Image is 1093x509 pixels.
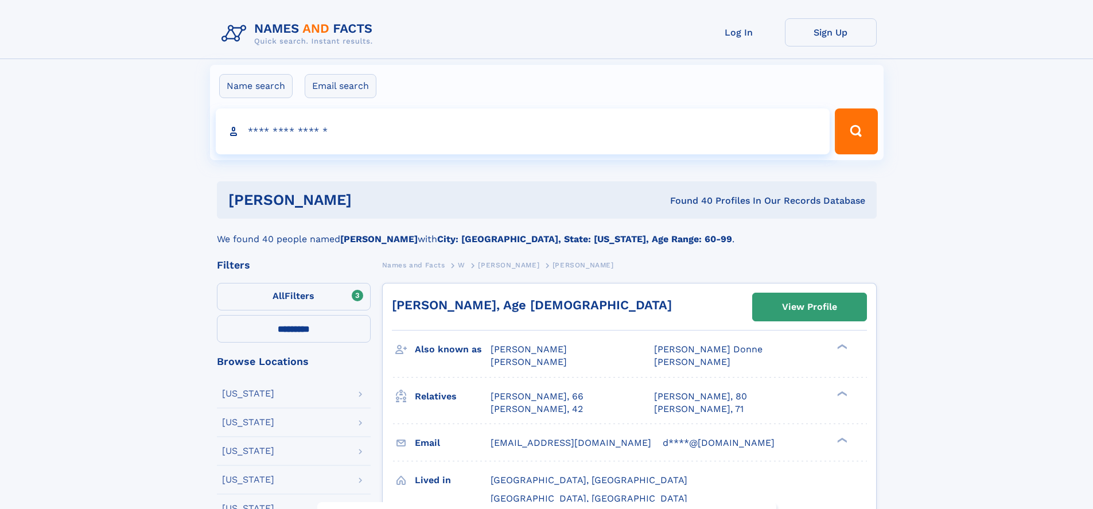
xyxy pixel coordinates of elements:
[785,18,877,46] a: Sign Up
[228,193,511,207] h1: [PERSON_NAME]
[654,356,730,367] span: [PERSON_NAME]
[478,261,539,269] span: [PERSON_NAME]
[834,390,848,397] div: ❯
[222,475,274,484] div: [US_STATE]
[458,261,465,269] span: W
[553,261,614,269] span: [PERSON_NAME]
[782,294,837,320] div: View Profile
[834,436,848,444] div: ❯
[217,219,877,246] div: We found 40 people named with .
[219,74,293,98] label: Name search
[478,258,539,272] a: [PERSON_NAME]
[835,108,877,154] button: Search Button
[415,471,491,490] h3: Lived in
[222,446,274,456] div: [US_STATE]
[491,390,584,403] a: [PERSON_NAME], 66
[415,340,491,359] h3: Also known as
[511,195,865,207] div: Found 40 Profiles In Our Records Database
[693,18,785,46] a: Log In
[654,390,747,403] a: [PERSON_NAME], 80
[491,437,651,448] span: [EMAIL_ADDRESS][DOMAIN_NAME]
[392,298,672,312] a: [PERSON_NAME], Age [DEMOGRAPHIC_DATA]
[305,74,376,98] label: Email search
[415,433,491,453] h3: Email
[415,387,491,406] h3: Relatives
[437,234,732,244] b: City: [GEOGRAPHIC_DATA], State: [US_STATE], Age Range: 60-99
[834,343,848,351] div: ❯
[654,403,744,415] a: [PERSON_NAME], 71
[491,356,567,367] span: [PERSON_NAME]
[217,356,371,367] div: Browse Locations
[654,344,763,355] span: [PERSON_NAME] Donne
[217,260,371,270] div: Filters
[491,344,567,355] span: [PERSON_NAME]
[217,283,371,310] label: Filters
[217,18,382,49] img: Logo Names and Facts
[222,418,274,427] div: [US_STATE]
[491,475,687,485] span: [GEOGRAPHIC_DATA], [GEOGRAPHIC_DATA]
[753,293,866,321] a: View Profile
[216,108,830,154] input: search input
[340,234,418,244] b: [PERSON_NAME]
[273,290,285,301] span: All
[222,389,274,398] div: [US_STATE]
[491,493,687,504] span: [GEOGRAPHIC_DATA], [GEOGRAPHIC_DATA]
[491,403,583,415] a: [PERSON_NAME], 42
[458,258,465,272] a: W
[382,258,445,272] a: Names and Facts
